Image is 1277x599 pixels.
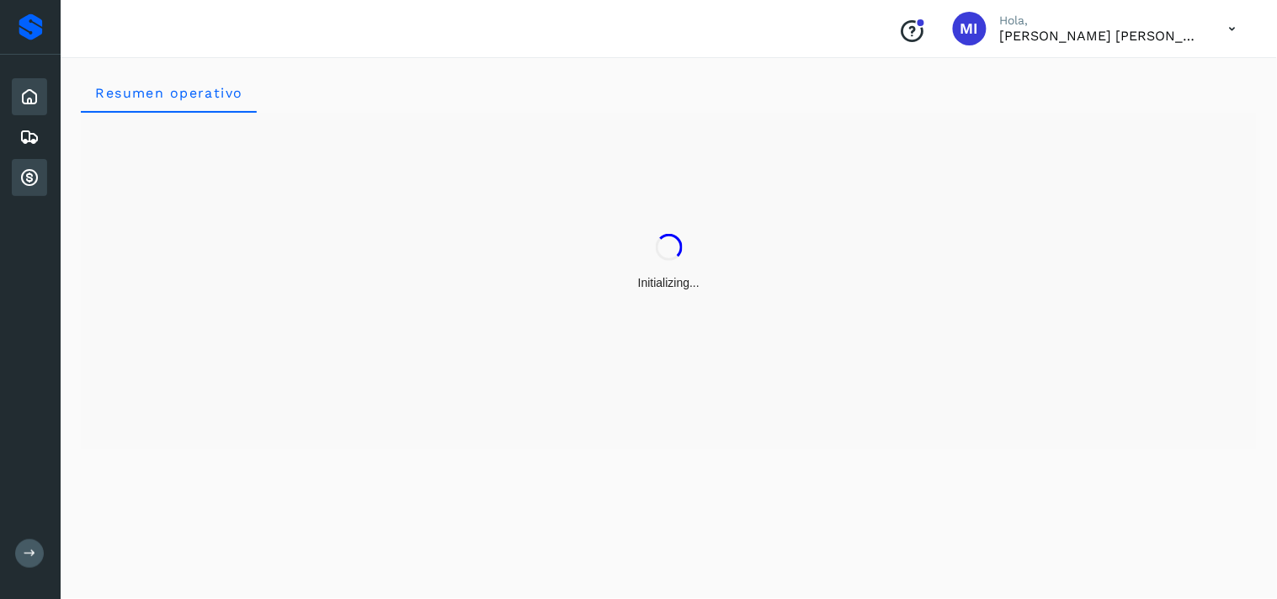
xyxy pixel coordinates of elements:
[1000,13,1202,28] p: Hola,
[12,119,47,156] div: Embarques
[12,159,47,196] div: Cuentas por cobrar
[94,85,243,101] span: Resumen operativo
[1000,28,1202,44] p: Magda Imelda Ramos Gelacio
[12,78,47,115] div: Inicio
